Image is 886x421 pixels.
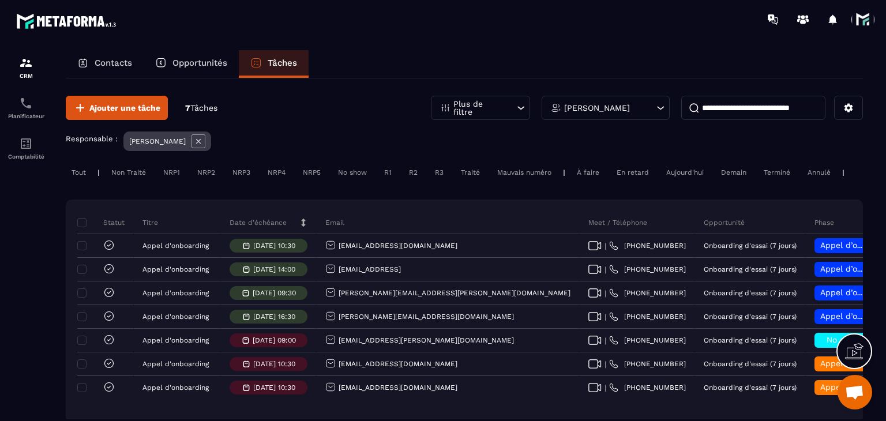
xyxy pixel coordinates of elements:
span: | [605,313,606,321]
img: formation [19,56,33,70]
p: [PERSON_NAME] [129,137,186,145]
a: [PHONE_NUMBER] [609,241,686,250]
div: R3 [429,166,449,179]
a: schedulerschedulerPlanificateur [3,88,49,128]
p: Appel d'onboarding [142,336,209,344]
span: Ajouter une tâche [89,102,160,114]
p: Onboarding d'essai (7 jours) [704,242,797,250]
p: Appel d'onboarding [142,242,209,250]
p: | [97,168,100,176]
div: Mauvais numéro [491,166,557,179]
span: | [605,360,606,369]
p: | [842,168,844,176]
p: Appel d'onboarding [142,384,209,392]
a: Contacts [66,50,144,78]
a: Tâches [239,50,309,78]
div: Annulé [802,166,836,179]
p: Onboarding d'essai (7 jours) [704,313,797,321]
p: [DATE] 09:30 [253,289,296,297]
p: Opportunité [704,218,745,227]
img: scheduler [19,96,33,110]
div: NRP4 [262,166,291,179]
p: [DATE] 16:30 [253,313,295,321]
p: Comptabilité [3,153,49,160]
p: CRM [3,73,49,79]
div: Tout [66,166,92,179]
p: [DATE] 10:30 [253,360,295,368]
p: [DATE] 10:30 [253,242,295,250]
div: Demain [715,166,752,179]
p: Onboarding d'essai (7 jours) [704,336,797,344]
p: [DATE] 09:00 [253,336,296,344]
p: Phase [814,218,834,227]
div: Aujourd'hui [660,166,709,179]
div: NRP3 [227,166,256,179]
p: Responsable : [66,134,118,143]
p: Date d’échéance [230,218,287,227]
a: Opportunités [144,50,239,78]
p: Onboarding d'essai (7 jours) [704,360,797,368]
p: Appel d'onboarding [142,313,209,321]
img: accountant [19,137,33,151]
div: NRP1 [157,166,186,179]
div: Non Traité [106,166,152,179]
a: [PHONE_NUMBER] [609,383,686,392]
div: À faire [571,166,605,179]
p: Meet / Téléphone [588,218,647,227]
div: Ouvrir le chat [838,375,872,409]
p: Email [325,218,344,227]
p: Titre [142,218,158,227]
p: Onboarding d'essai (7 jours) [704,289,797,297]
p: Appel d'onboarding [142,360,209,368]
a: accountantaccountantComptabilité [3,128,49,168]
div: Traité [455,166,486,179]
p: Tâches [268,58,297,68]
a: [PHONE_NUMBER] [609,265,686,274]
p: Onboarding d'essai (7 jours) [704,265,797,273]
img: logo [16,10,120,32]
a: [PHONE_NUMBER] [609,312,686,321]
div: En retard [611,166,655,179]
span: | [605,336,606,345]
div: Terminé [758,166,796,179]
div: NRP2 [192,166,221,179]
span: Tâches [190,103,217,112]
div: R1 [378,166,397,179]
span: No show [827,335,861,344]
button: Ajouter une tâche [66,96,168,120]
p: Contacts [95,58,132,68]
span: | [605,384,606,392]
span: | [605,265,606,274]
div: NRP5 [297,166,326,179]
p: [DATE] 10:30 [253,384,295,392]
span: | [605,289,606,298]
p: [PERSON_NAME] [564,104,630,112]
p: Onboarding d'essai (7 jours) [704,384,797,392]
p: Plus de filtre [453,100,504,116]
p: Planificateur [3,113,49,119]
span: | [605,242,606,250]
p: Appel d'onboarding [142,265,209,273]
p: Opportunités [172,58,227,68]
a: formationformationCRM [3,47,49,88]
p: [DATE] 14:00 [253,265,295,273]
a: [PHONE_NUMBER] [609,288,686,298]
p: 7 [185,103,217,114]
p: Appel d'onboarding [142,289,209,297]
a: [PHONE_NUMBER] [609,336,686,345]
a: [PHONE_NUMBER] [609,359,686,369]
p: | [563,168,565,176]
div: R2 [403,166,423,179]
div: No show [332,166,373,179]
p: Statut [80,218,125,227]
